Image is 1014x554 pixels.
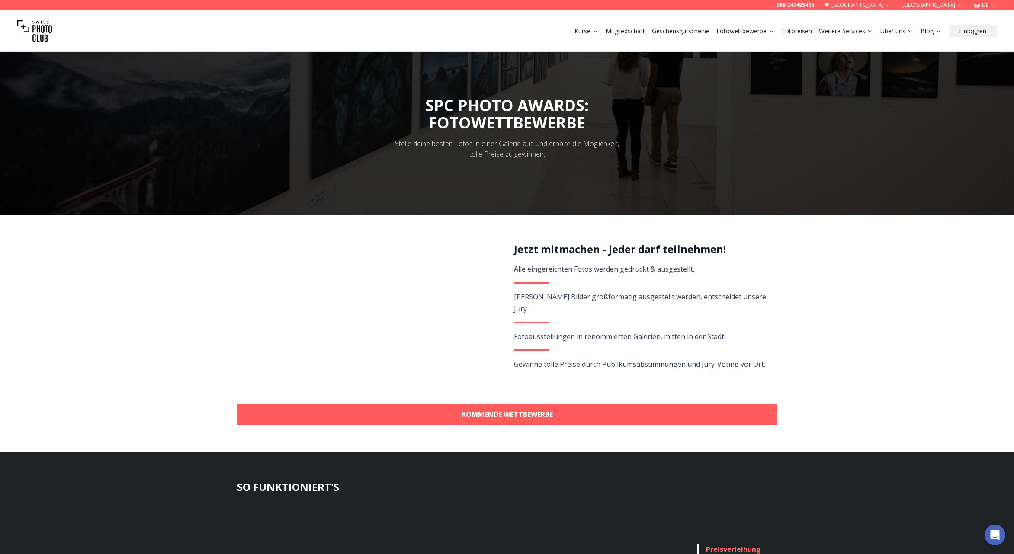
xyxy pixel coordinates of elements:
[917,25,945,37] button: Blog
[602,25,648,37] button: Mitgliedschaft
[571,25,602,37] button: Kurse
[880,27,914,35] a: Über uns
[574,27,599,35] a: Kurse
[648,25,713,37] button: Geschenkgutscheine
[652,27,709,35] a: Geschenkgutscheine
[921,27,942,35] a: Blog
[237,480,777,494] h3: SO FUNKTIONIERT'S
[713,25,778,37] button: Fotowettbewerbe
[514,359,765,369] span: Gewinne tolle Preise durch Publikumsabstimmungen und Jury-Voting vor Ort.
[389,138,625,159] div: Stelle deine besten Fotos in einer Galerie aus und erhalte die Möglichkeit, tolle Preise zu gewin...
[777,2,814,9] a: 069 247495455
[815,25,877,37] button: Weitere Services
[819,27,873,35] a: Weitere Services
[425,95,589,131] span: SPC PHOTO AWARDS:
[606,27,645,35] a: Mitgliedschaft
[782,27,812,35] a: Fotoreisen
[706,544,761,554] span: Preisverleihung
[985,525,1005,545] div: Open Intercom Messenger
[514,332,725,341] span: Fotoausstellungen in renommierten Galerien, mitten in der Stadt.
[949,25,997,37] button: Einloggen
[425,114,589,131] div: FOTOWETTBEWERBE
[778,25,815,37] button: Fotoreisen
[514,264,694,274] span: Alle eingereichten Fotos werden gedruckt & ausgestellt.
[514,292,766,314] span: [PERSON_NAME] Bilder großformatig ausgestellt werden, entscheidet unsere Jury.
[716,27,775,35] a: Fotowettbewerbe
[237,404,777,425] a: KOMMENDE WETTBEWERBE
[877,25,917,37] button: Über uns
[514,242,767,256] h2: Jetzt mitmachen - jeder darf teilnehmen!
[17,14,52,48] img: Swiss photo club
